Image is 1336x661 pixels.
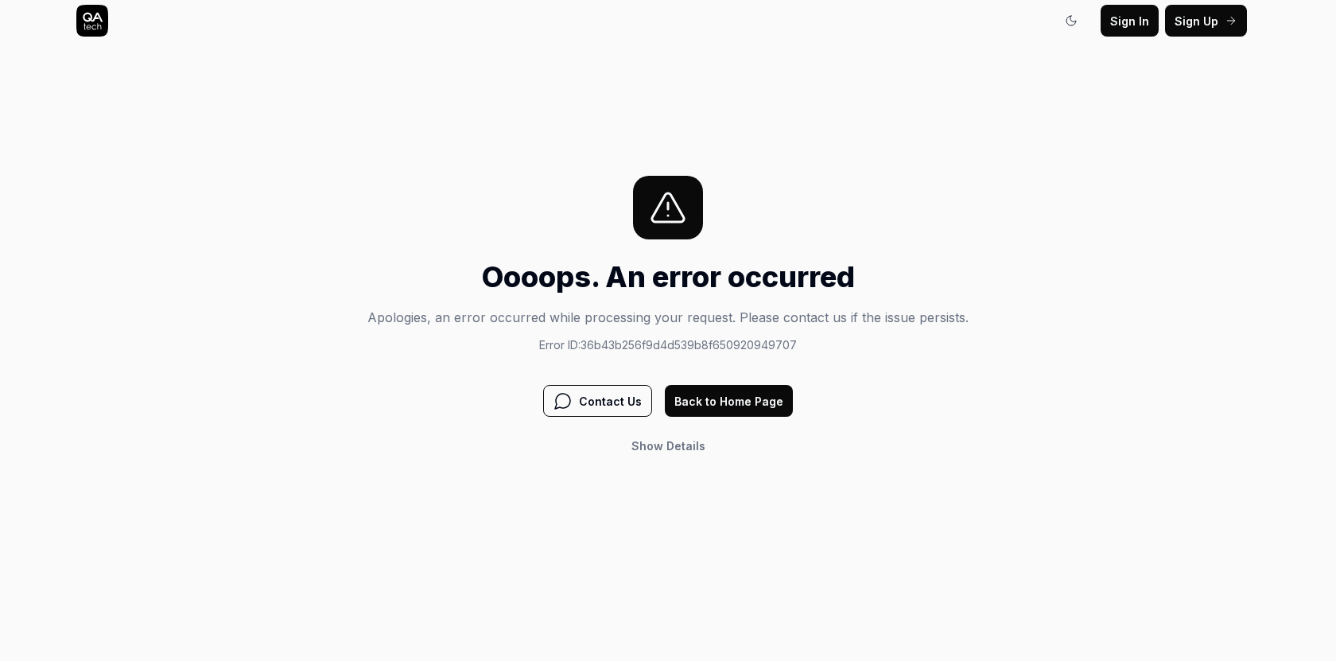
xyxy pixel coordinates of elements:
[543,385,652,417] button: Contact Us
[367,308,969,327] p: Apologies, an error occurred while processing your request. Please contact us if the issue persists.
[1165,5,1247,37] button: Sign Up
[665,385,793,417] button: Back to Home Page
[1101,5,1159,37] button: Sign In
[367,255,969,298] h1: Oooops. An error occurred
[622,430,715,461] button: Show Details
[1110,13,1149,29] span: Sign In
[1175,13,1218,29] span: Sign Up
[367,336,969,353] p: Error ID: 36b43b256f9d4d539b8f650920949707
[631,439,663,453] span: Show
[666,439,705,453] span: Details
